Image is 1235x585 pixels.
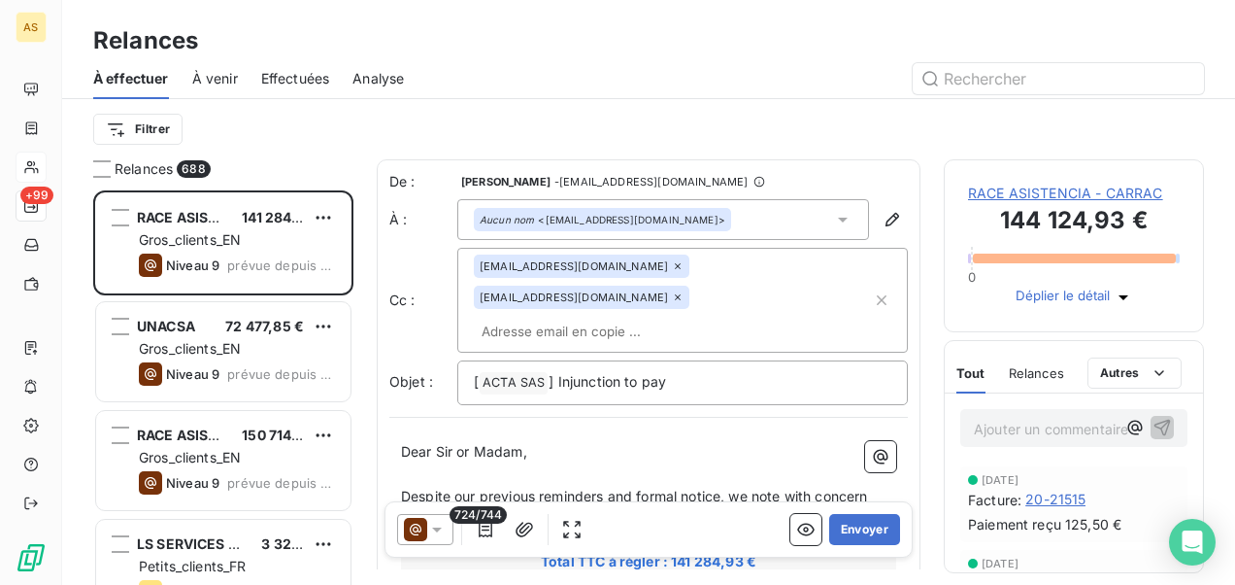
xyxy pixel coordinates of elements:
[404,552,893,571] span: Total TTC à régler : 141 284,93 €
[956,365,985,381] span: Tout
[242,427,327,443] span: 150 714,30 €
[1169,519,1216,566] div: Open Intercom Messenger
[480,260,668,272] span: [EMAIL_ADDRESS][DOMAIN_NAME]
[480,292,668,303] span: [EMAIL_ADDRESS][DOMAIN_NAME]
[352,69,404,88] span: Analyse
[1065,515,1121,534] span: 125,50 €
[913,63,1204,94] input: Rechercher
[261,69,330,88] span: Effectuées
[16,542,47,573] img: Logo LeanPay
[242,209,327,225] span: 141 284,93 €
[1009,365,1064,381] span: Relances
[1087,358,1182,389] button: Autres
[139,558,247,574] span: Petits_clients_FR
[139,449,241,465] span: Gros_clients_EN
[474,317,698,346] input: Adresse email en copie ...
[1016,288,1110,307] span: Déplier le détail
[166,258,219,273] span: Niveau 9
[968,514,1061,534] span: Paiement reçu
[450,506,507,524] span: 724/744
[261,535,335,552] span: 3 322,73 €
[389,210,457,229] label: À :
[93,190,353,585] div: grid
[139,340,241,357] span: Gros_clients_EN
[166,366,219,382] span: Niveau 9
[968,184,1180,203] span: RACE ASISTENCIA - CARRAC
[389,291,457,310] label: Cc :
[137,427,260,443] span: RACE ASISTENCIA
[474,373,479,390] span: [
[829,514,900,545] button: Envoyer
[227,366,335,382] span: prévue depuis 3668 jours
[389,172,457,191] span: De :
[982,558,1018,569] span: [DATE]
[480,213,725,226] div: <[EMAIL_ADDRESS][DOMAIN_NAME]>
[461,176,551,188] span: [PERSON_NAME]
[480,372,548,395] span: ACTA SAS
[93,114,183,145] button: Filtrer
[137,209,260,225] span: RACE ASISTENCIA
[480,213,534,226] em: Aucun nom
[227,475,335,491] span: prévue depuis 3089 jours
[401,443,527,460] span: Dear Sir or Madam,
[93,23,198,58] h3: Relances
[20,187,53,204] span: +99
[968,490,1021,510] span: Facture :
[225,318,304,334] span: 72 477,85 €
[968,269,976,285] span: 0
[93,69,169,88] span: À effectuer
[968,203,1180,242] h3: 144 124,93 €
[137,535,326,552] span: LS SERVICES - Contrat DIOT
[139,231,241,248] span: Gros_clients_EN
[192,69,238,88] span: À venir
[389,373,433,390] span: Objet :
[16,12,47,43] div: AS
[401,488,872,527] span: Despite our previous reminders and formal notice, we note with concern that payment for the below...
[137,318,195,334] span: UNACSA
[177,160,210,178] span: 688
[1025,490,1085,509] span: 20-21515
[227,258,335,273] span: prévue depuis 3940 jours
[1010,287,1139,308] button: Déplier le détail
[554,176,748,188] span: - [EMAIL_ADDRESS][DOMAIN_NAME]
[166,475,219,491] span: Niveau 9
[16,190,46,222] a: +99
[982,474,1018,486] span: [DATE]
[549,373,666,390] span: ] Injunction to pay
[115,159,173,179] span: Relances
